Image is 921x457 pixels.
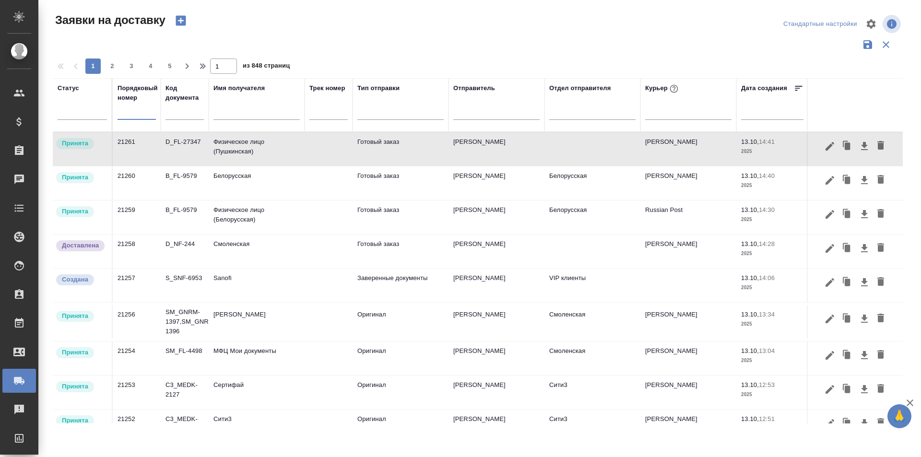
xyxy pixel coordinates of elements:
[62,416,88,425] p: Принята
[213,83,265,93] div: Имя получателя
[143,59,158,74] button: 4
[353,305,449,339] td: Оригинал
[209,410,305,443] td: Сити3
[113,341,161,375] td: 21254
[741,215,803,224] p: 2025
[209,200,305,234] td: Физическое лицо (Белорусская)
[161,132,209,166] td: D_FL-27347
[449,132,544,166] td: [PERSON_NAME]
[143,61,158,71] span: 4
[741,381,759,388] p: 13.10,
[759,415,775,422] p: 12:51
[62,275,88,284] p: Создана
[209,269,305,302] td: Sanofi
[544,166,640,200] td: Белорусская
[544,375,640,409] td: Сити3
[873,346,889,364] button: Удалить
[118,83,158,103] div: Порядковый номер
[759,311,775,318] p: 13:34
[856,205,873,223] button: Скачать
[353,375,449,409] td: Оригинал
[887,404,911,428] button: 🙏
[822,310,838,328] button: Редактировать
[62,382,88,391] p: Принята
[165,83,204,103] div: Код документа
[856,239,873,258] button: Скачать
[113,269,161,302] td: 21257
[741,283,803,293] p: 2025
[161,166,209,200] td: B_FL-9579
[544,269,640,302] td: VIP клиенты
[859,35,877,54] button: Сохранить фильтры
[838,239,856,258] button: Клонировать
[113,132,161,166] td: 21261
[640,166,736,200] td: [PERSON_NAME]
[741,147,803,156] p: 2025
[822,380,838,398] button: Редактировать
[759,274,775,281] p: 14:06
[353,269,449,302] td: Заверенные документы
[62,311,88,321] p: Принята
[781,17,860,32] div: split button
[741,138,759,145] p: 13.10,
[759,240,775,247] p: 14:28
[169,12,192,29] button: Создать
[759,138,775,145] p: 14:41
[822,414,838,433] button: Редактировать
[161,341,209,375] td: SM_FL-4498
[353,166,449,200] td: Готовый заказ
[55,171,107,184] div: Курьер назначен
[161,234,209,268] td: D_NF-244
[838,346,856,364] button: Клонировать
[544,200,640,234] td: Белорусская
[161,303,209,341] td: SM_GNRM-1397,SM_GNRM-1396
[544,410,640,443] td: Сити3
[55,346,107,359] div: Курьер назначен
[856,346,873,364] button: Скачать
[53,12,165,28] span: Заявки на доставку
[113,305,161,339] td: 21256
[741,274,759,281] p: 13.10,
[759,381,775,388] p: 12:53
[856,310,873,328] button: Скачать
[873,380,889,398] button: Удалить
[353,341,449,375] td: Оригинал
[822,346,838,364] button: Редактировать
[838,205,856,223] button: Клонировать
[822,205,838,223] button: Редактировать
[124,61,139,71] span: 3
[640,132,736,166] td: [PERSON_NAME]
[55,239,107,252] div: Документы доставлены, фактическая дата доставки проставиться автоматически
[873,273,889,292] button: Удалить
[209,132,305,166] td: Физическое лицо (Пушкинская)
[449,375,544,409] td: [PERSON_NAME]
[243,60,290,74] span: из 848 страниц
[162,61,177,71] span: 5
[62,139,88,148] p: Принята
[873,171,889,189] button: Удалить
[873,137,889,155] button: Удалить
[741,415,759,422] p: 13.10,
[353,410,449,443] td: Оригинал
[55,273,107,286] div: Новая заявка, еще не передана в работу
[838,414,856,433] button: Клонировать
[856,414,873,433] button: Скачать
[856,171,873,189] button: Скачать
[741,356,803,365] p: 2025
[449,269,544,302] td: [PERSON_NAME]
[209,341,305,375] td: МФЦ Мои документы
[640,200,736,234] td: Russian Post
[741,240,759,247] p: 13.10,
[741,390,803,399] p: 2025
[55,380,107,393] div: Курьер назначен
[838,137,856,155] button: Клонировать
[891,406,908,426] span: 🙏
[741,319,803,329] p: 2025
[741,181,803,190] p: 2025
[62,348,88,357] p: Принята
[113,375,161,409] td: 21253
[873,239,889,258] button: Удалить
[640,234,736,268] td: [PERSON_NAME]
[449,234,544,268] td: [PERSON_NAME]
[856,380,873,398] button: Скачать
